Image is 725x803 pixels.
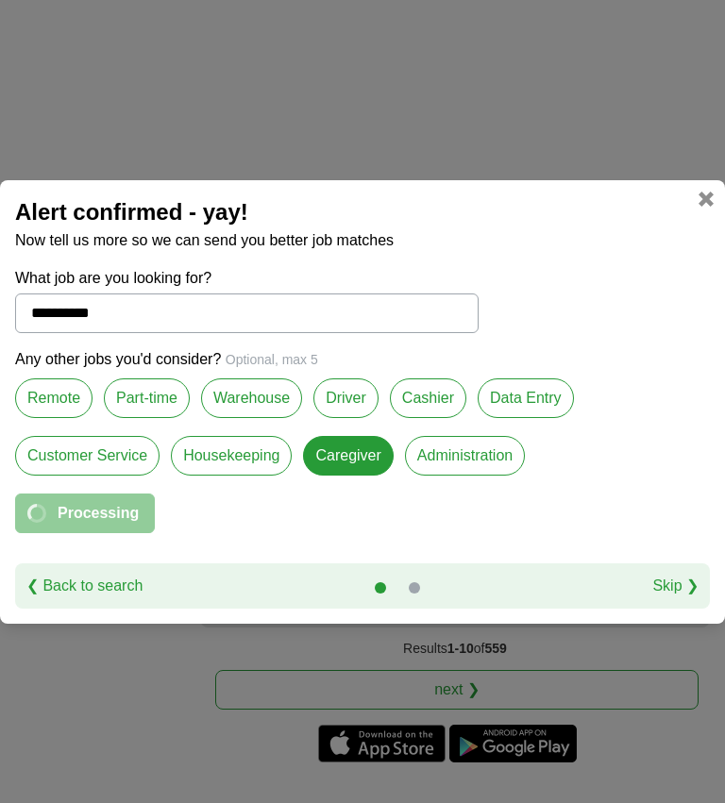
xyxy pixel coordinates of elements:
[390,378,466,418] label: Cashier
[15,436,160,476] label: Customer Service
[405,436,525,476] label: Administration
[313,378,379,418] label: Driver
[15,195,710,229] h2: Alert confirmed - yay!
[15,378,93,418] label: Remote
[104,378,190,418] label: Part-time
[201,378,302,418] label: Warehouse
[171,436,292,476] label: Housekeeping
[15,494,155,533] button: Processing
[15,267,479,290] label: What job are you looking for?
[15,229,710,252] p: Now tell us more so we can send you better job matches
[15,348,710,371] p: Any other jobs you'd consider?
[652,575,699,597] a: Skip ❯
[226,352,318,367] span: Optional, max 5
[26,575,143,597] a: ❮ Back to search
[478,378,574,418] label: Data Entry
[303,436,393,476] label: Caregiver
